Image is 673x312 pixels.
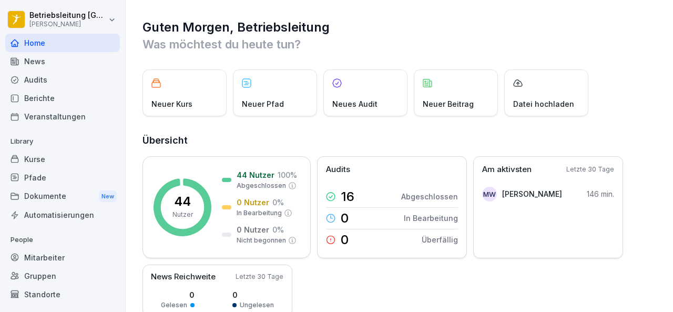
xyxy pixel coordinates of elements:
a: Kurse [5,150,120,168]
a: Pfade [5,168,120,187]
p: 100 % [278,169,297,180]
h1: Guten Morgen, Betriebsleitung [142,19,657,36]
p: Gelesen [161,300,187,310]
p: Neuer Beitrag [423,98,474,109]
p: Überfällig [422,234,458,245]
a: Home [5,34,120,52]
p: In Bearbeitung [404,213,458,224]
p: 146 min. [587,188,614,199]
p: 0 [232,289,274,300]
p: 0 [161,289,195,300]
a: Standorte [5,285,120,304]
a: Mitarbeiter [5,248,120,267]
p: 0 Nutzer [237,224,269,235]
a: Automatisierungen [5,206,120,224]
p: 0 Nutzer [237,197,269,208]
p: Datei hochladen [513,98,574,109]
p: Was möchtest du heute tun? [142,36,657,53]
a: Gruppen [5,267,120,285]
p: Neuer Kurs [151,98,192,109]
p: News Reichweite [151,271,216,283]
p: Letzte 30 Tage [566,165,614,174]
p: Library [5,133,120,150]
a: DokumenteNew [5,187,120,206]
p: 0 % [272,197,284,208]
p: 0 [341,234,349,246]
p: Ungelesen [240,300,274,310]
p: Neues Audit [332,98,378,109]
p: 0 [341,212,349,225]
p: Nicht begonnen [237,236,286,245]
a: News [5,52,120,71]
p: Audits [326,164,350,176]
p: Betriebsleitung [GEOGRAPHIC_DATA] [29,11,106,20]
p: Letzte 30 Tage [236,272,283,281]
p: [PERSON_NAME] [502,188,562,199]
a: Berichte [5,89,120,107]
p: Neuer Pfad [242,98,284,109]
div: Dokumente [5,187,120,206]
a: Veranstaltungen [5,107,120,126]
p: [PERSON_NAME] [29,21,106,28]
p: In Bearbeitung [237,208,282,218]
p: Abgeschlossen [401,191,458,202]
p: 44 Nutzer [237,169,274,180]
h2: Übersicht [142,133,657,148]
p: 44 [174,195,191,208]
div: New [99,190,117,203]
p: 16 [341,190,354,203]
p: Abgeschlossen [237,181,286,190]
div: MW [482,187,497,202]
p: People [5,232,120,248]
a: Audits [5,71,120,89]
p: Am aktivsten [482,164,532,176]
p: 0 % [272,224,284,235]
p: Nutzer [172,210,193,219]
